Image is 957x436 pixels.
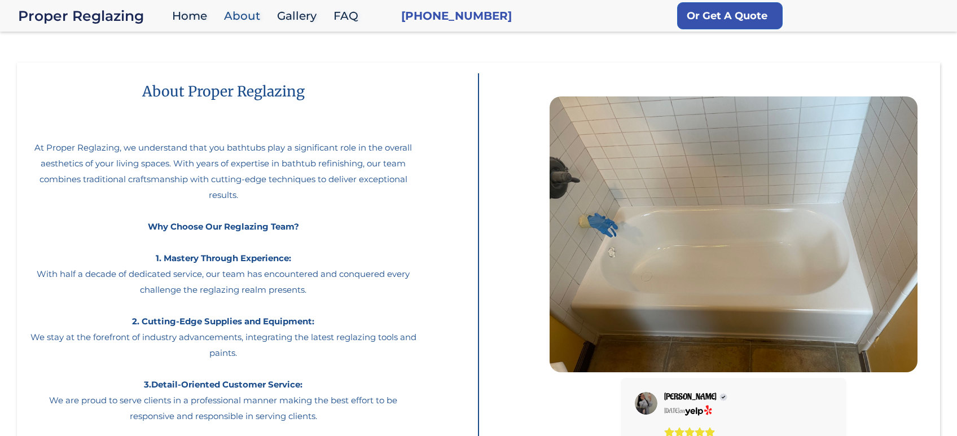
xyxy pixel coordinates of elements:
a: Home [166,4,218,28]
strong: Why Choose Our Reglazing Team? 1. Mastery Through Experience: [148,221,299,263]
h1: About Proper Reglazing [120,74,327,109]
a: Or Get A Quote [677,2,783,29]
span: [PERSON_NAME] [664,392,717,402]
strong: 2. Cutting-Edge Supplies and Equipment: [132,316,314,327]
div: Proper Reglazing [18,8,166,24]
strong: 3. [144,379,151,390]
a: Gallery [271,4,328,28]
img: Chin K. [635,392,657,415]
div: [DATE] [664,407,679,416]
a: FAQ [328,4,370,28]
a: About [218,4,271,28]
a: home [18,8,166,24]
a: [PHONE_NUMBER] [401,8,512,24]
strong: Detail-Oriented Customer Service: [151,379,302,390]
div: on [664,407,685,416]
div: Verified Customer [719,393,727,401]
